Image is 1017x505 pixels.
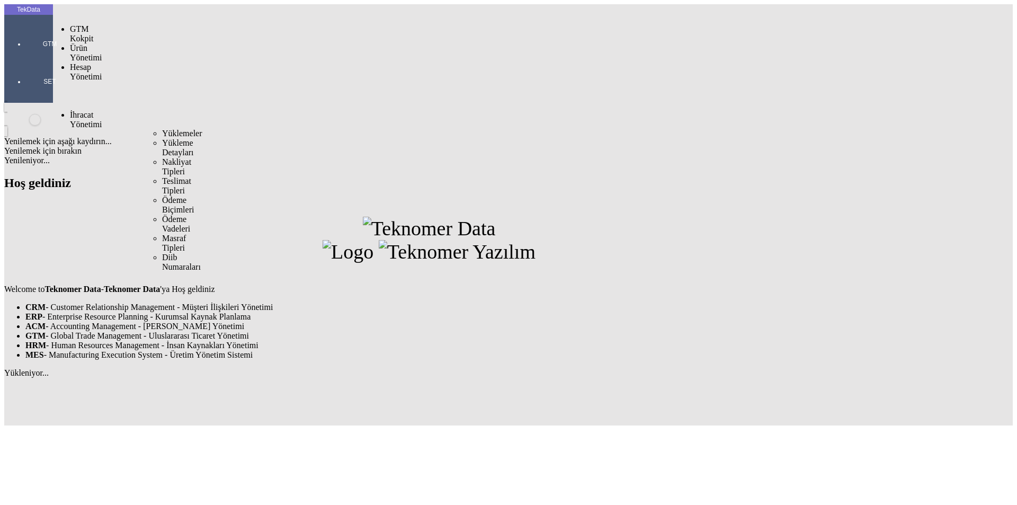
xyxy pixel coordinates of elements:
[162,176,191,195] span: Teslimat Tipleri
[25,312,42,321] strong: ERP
[4,137,854,146] div: Yenilemek için aşağı kaydırın...
[363,217,496,240] img: Teknomer Data
[162,234,186,252] span: Masraf Tipleri
[25,303,854,312] li: - Customer Relationship Management - Müşteri İlişkileri Yönetimi
[104,285,160,294] strong: Teknomer Data
[25,331,854,341] li: - Global Trade Management - Uluslararası Ticaret Yönetimi
[70,43,102,62] span: Ürün Yönetimi
[162,196,194,214] span: Ödeme Biçimleri
[4,285,854,294] p: Welcome to - 'ya Hoş geldiniz
[25,350,44,359] strong: MES
[25,322,854,331] li: - Accounting Management - [PERSON_NAME] Yönetimi
[25,312,854,322] li: - Enterprise Resource Planning - Kurumsal Kaynak Planlama
[162,129,202,138] span: Yüklemeler
[25,303,46,312] strong: CRM
[70,24,93,43] span: GTM Kokpit
[162,253,201,271] span: Diib Numaraları
[162,157,191,176] span: Nakliyat Tipleri
[70,63,102,81] span: Hesap Yönetimi
[25,341,854,350] li: - Human Resources Management - İnsan Kaynakları Yönetimi
[4,368,854,378] div: Yükleniyor...
[4,176,854,190] h2: Hoş geldiniz
[4,156,854,165] div: Yenileniyor...
[25,322,46,331] strong: ACM
[4,146,854,156] div: Yenilemek için bırakın
[4,5,53,14] div: TekData
[25,341,46,350] strong: HRM
[323,240,373,263] img: Logo
[70,110,102,129] span: İhracat Yönetimi
[162,138,194,157] span: Yükleme Detayları
[162,215,190,233] span: Ödeme Vadeleri
[25,331,46,340] strong: GTM
[44,285,101,294] strong: Teknomer Data
[379,240,536,263] img: Teknomer Yazılım
[25,350,854,360] li: - Manufacturing Execution System - Üretim Yönetim Sistemi
[34,77,66,86] span: SET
